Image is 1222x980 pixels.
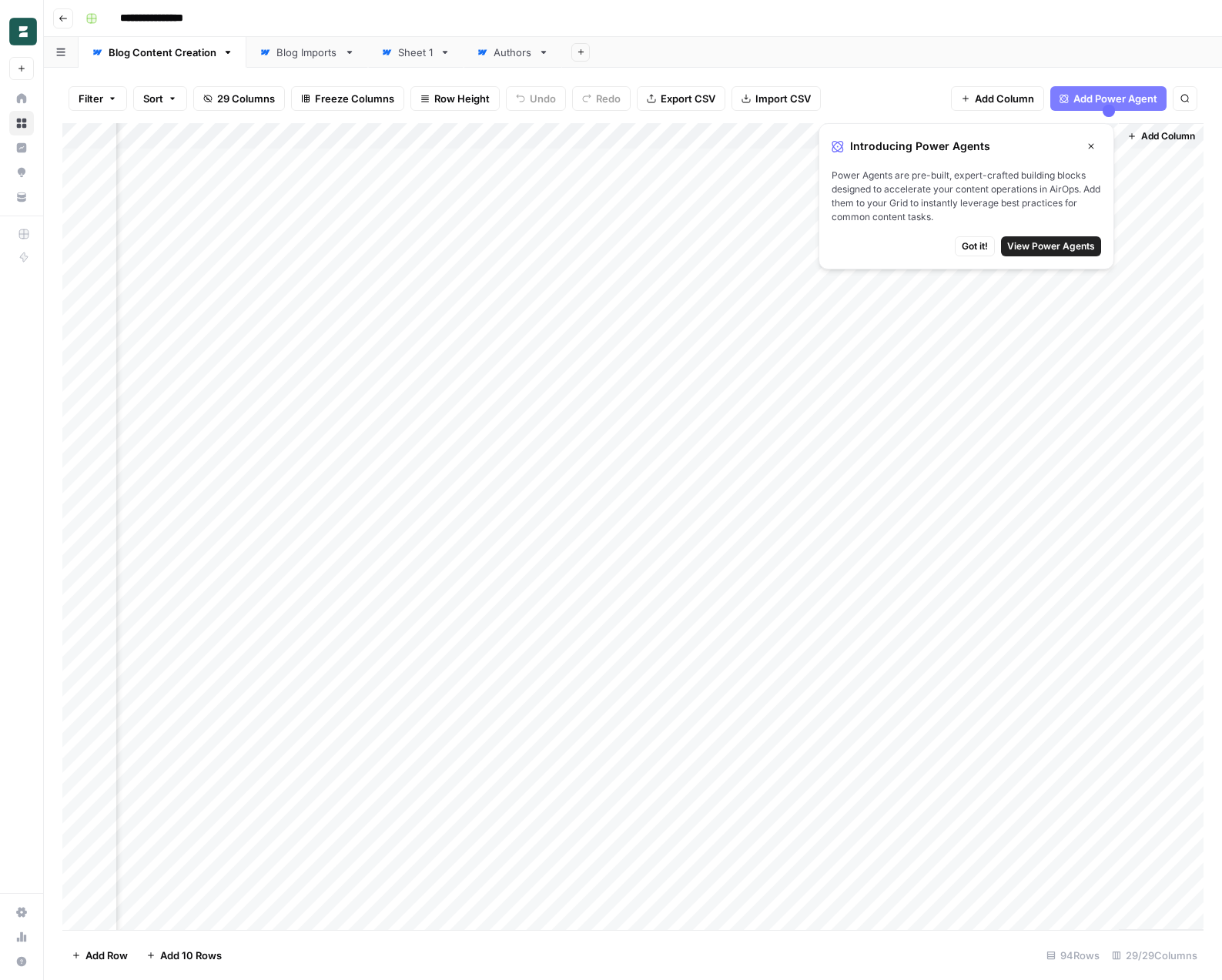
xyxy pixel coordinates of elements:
button: View Power Agents [1001,236,1101,256]
a: Your Data [9,185,34,209]
div: 29/29 Columns [1106,943,1204,968]
span: Export CSV [661,91,715,106]
span: Add Power Agent [1073,91,1157,106]
img: Borderless Logo [9,18,37,45]
button: Row Height [410,86,500,111]
span: Undo [530,91,556,106]
a: Sheet 1 [368,37,464,68]
span: Add Column [975,91,1034,106]
a: Insights [9,135,34,160]
a: Usage [9,925,34,949]
span: Sort [143,91,163,106]
span: Import CSV [755,91,811,106]
div: Blog Imports [276,45,338,60]
button: Add Row [62,943,137,968]
span: Got it! [962,239,988,253]
span: Add Row [85,948,128,963]
button: Export CSV [637,86,725,111]
button: Sort [133,86,187,111]
a: Blog Content Creation [79,37,246,68]
button: Got it! [955,236,995,256]
span: 29 Columns [217,91,275,106]
button: Add Power Agent [1050,86,1167,111]
button: Help + Support [9,949,34,974]
button: Add Column [1121,126,1201,146]
span: Redo [596,91,621,106]
button: 29 Columns [193,86,285,111]
a: Settings [9,900,34,925]
a: Browse [9,111,34,135]
button: Import CSV [732,86,821,111]
span: Filter [79,91,103,106]
span: View Power Agents [1007,239,1095,253]
div: Authors [494,45,532,60]
div: Introducing Power Agents [832,136,1101,156]
button: Filter [69,86,127,111]
a: Blog Imports [246,37,368,68]
button: Add Column [951,86,1044,111]
a: Opportunities [9,160,34,185]
button: Freeze Columns [291,86,404,111]
span: Add Column [1141,129,1195,143]
button: Undo [506,86,566,111]
button: Redo [572,86,631,111]
span: Add 10 Rows [160,948,222,963]
a: Authors [464,37,562,68]
button: Add 10 Rows [137,943,231,968]
a: Home [9,86,34,111]
button: Workspace: Borderless [9,12,34,51]
div: Blog Content Creation [109,45,216,60]
span: Power Agents are pre-built, expert-crafted building blocks designed to accelerate your content op... [832,169,1101,224]
div: Sheet 1 [398,45,434,60]
span: Freeze Columns [315,91,394,106]
span: Row Height [434,91,490,106]
div: 94 Rows [1040,943,1106,968]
